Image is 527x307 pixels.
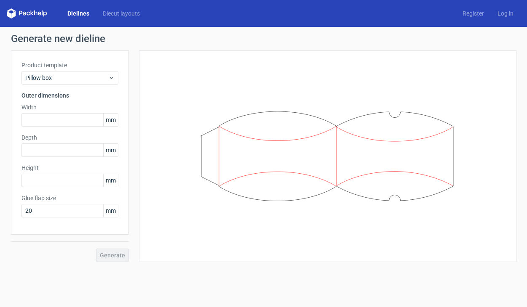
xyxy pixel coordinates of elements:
[21,103,118,111] label: Width
[21,91,118,100] h3: Outer dimensions
[96,9,147,18] a: Diecut layouts
[21,61,118,69] label: Product template
[61,9,96,18] a: Dielines
[25,74,108,82] span: Pillow box
[491,9,520,18] a: Log in
[456,9,491,18] a: Register
[21,164,118,172] label: Height
[11,34,516,44] h1: Generate new dieline
[103,114,118,126] span: mm
[103,144,118,156] span: mm
[103,204,118,217] span: mm
[21,194,118,202] label: Glue flap size
[21,133,118,142] label: Depth
[103,174,118,187] span: mm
